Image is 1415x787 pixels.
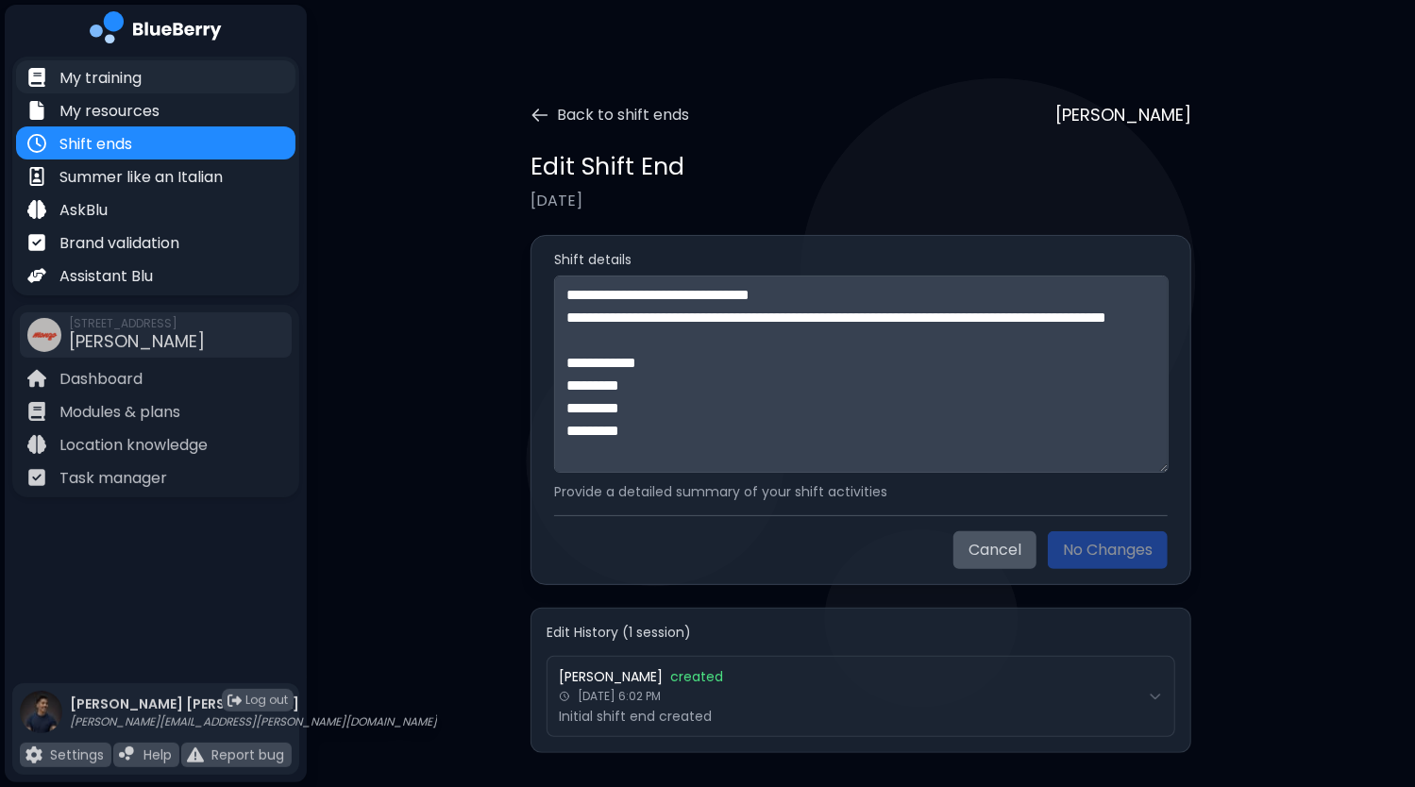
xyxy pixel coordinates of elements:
img: file icon [27,101,46,120]
p: [PERSON_NAME] [PERSON_NAME] [70,695,437,712]
p: Report bug [211,746,284,763]
img: file icon [27,435,46,454]
img: file icon [27,468,46,487]
button: Cancel [953,531,1036,569]
img: file icon [27,266,46,285]
p: Dashboard [59,368,143,391]
span: [PERSON_NAME] [69,329,205,353]
span: [DATE] 6:02 PM [578,689,661,704]
p: My training [59,67,142,90]
img: file icon [27,233,46,252]
p: Summer like an Italian [59,166,223,189]
img: company logo [90,11,222,50]
h4: Edit History ( 1 session ) [547,624,1175,641]
p: [PERSON_NAME] [1055,102,1191,128]
img: profile photo [20,691,62,752]
img: file icon [27,369,46,388]
img: file icon [27,200,46,219]
p: Settings [50,746,104,763]
span: [STREET_ADDRESS] [69,316,205,331]
img: file icon [27,134,46,153]
img: file icon [187,746,204,763]
h1: Edit Shift End [531,151,684,182]
img: logout [227,694,242,708]
p: Task manager [59,467,167,490]
img: file icon [25,746,42,763]
span: created [670,668,723,685]
button: Back to shift ends [531,104,689,126]
span: [PERSON_NAME] [559,668,663,685]
p: [PERSON_NAME][EMAIL_ADDRESS][PERSON_NAME][DOMAIN_NAME] [70,714,437,729]
img: file icon [119,746,136,763]
img: file icon [27,402,46,421]
label: Shift details [554,251,1168,268]
p: Modules & plans [59,401,180,424]
p: My resources [59,100,160,123]
p: Assistant Blu [59,265,153,288]
p: Location knowledge [59,434,208,457]
p: [DATE] [531,190,1191,212]
p: Brand validation [59,232,179,255]
img: file icon [27,68,46,87]
p: Help [143,746,172,763]
p: Provide a detailed summary of your shift activities [554,483,1168,500]
p: Shift ends [59,133,132,156]
img: file icon [27,167,46,186]
span: Log out [245,693,288,708]
p: AskBlu [59,199,108,222]
p: Initial shift end created [559,708,1140,725]
button: No Changes [1048,531,1168,569]
img: company thumbnail [27,318,61,352]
